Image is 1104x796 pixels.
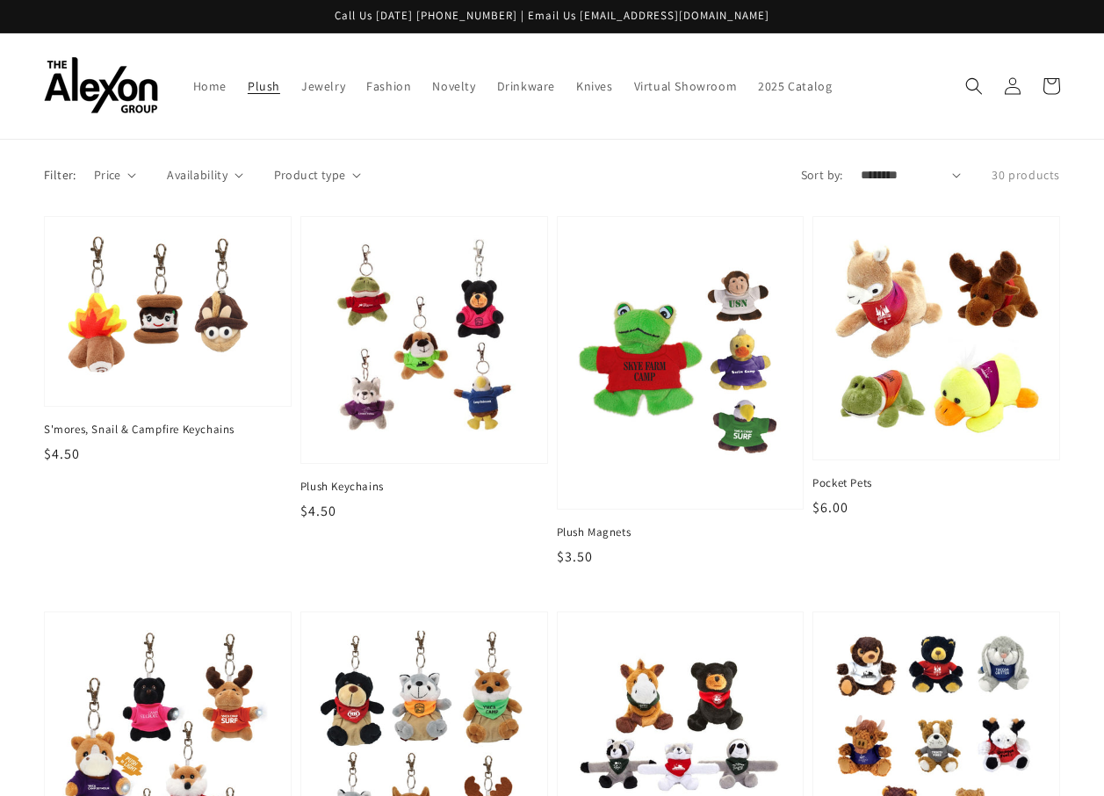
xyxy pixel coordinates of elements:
span: $4.50 [300,502,336,520]
a: Novelty [422,68,486,105]
img: Plush Keychains [319,235,530,445]
span: Availability [167,166,227,185]
span: $3.50 [557,547,593,566]
label: Sort by: [801,166,843,185]
summary: Search [955,67,993,105]
span: Pocket Pets [812,475,1060,491]
span: Plush [248,78,280,94]
summary: Availability [167,166,242,185]
span: Product type [274,166,346,185]
p: 30 products [992,166,1060,185]
span: S'mores, Snail & Campfire Keychains [44,422,292,438]
img: Pocket Pets [831,235,1042,442]
a: 2025 Catalog [747,68,842,105]
summary: Product type [274,166,361,185]
span: Virtual Showroom [634,78,738,94]
a: Fashion [356,68,422,105]
summary: Price [94,166,137,185]
span: Knives [576,78,613,94]
span: Fashion [366,78,411,94]
span: Novelty [432,78,475,94]
a: Knives [566,68,624,105]
span: $6.00 [812,498,848,517]
span: Home [193,78,227,94]
a: S'mores, Snail & Campfire Keychains S'mores, Snail & Campfire Keychains $4.50 [44,216,292,465]
a: Virtual Showroom [624,68,748,105]
a: Drinkware [487,68,566,105]
span: Plush Keychains [300,479,548,495]
a: Plush Keychains Plush Keychains $4.50 [300,216,548,522]
span: Price [94,166,121,185]
span: Plush Magnets [557,525,805,540]
p: Filter: [44,166,76,185]
img: Plush Magnets [575,235,786,491]
a: Plush Magnets Plush Magnets $3.50 [557,216,805,568]
a: Jewelry [291,68,356,105]
img: The Alexon Group [44,57,158,114]
a: Pocket Pets Pocket Pets $6.00 [812,216,1060,518]
a: Plush [237,68,291,105]
span: 2025 Catalog [758,78,832,94]
span: Jewelry [301,78,345,94]
img: S'mores, Snail & Campfire Keychains [62,235,273,388]
a: Home [183,68,237,105]
span: $4.50 [44,445,80,463]
span: Drinkware [497,78,555,94]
